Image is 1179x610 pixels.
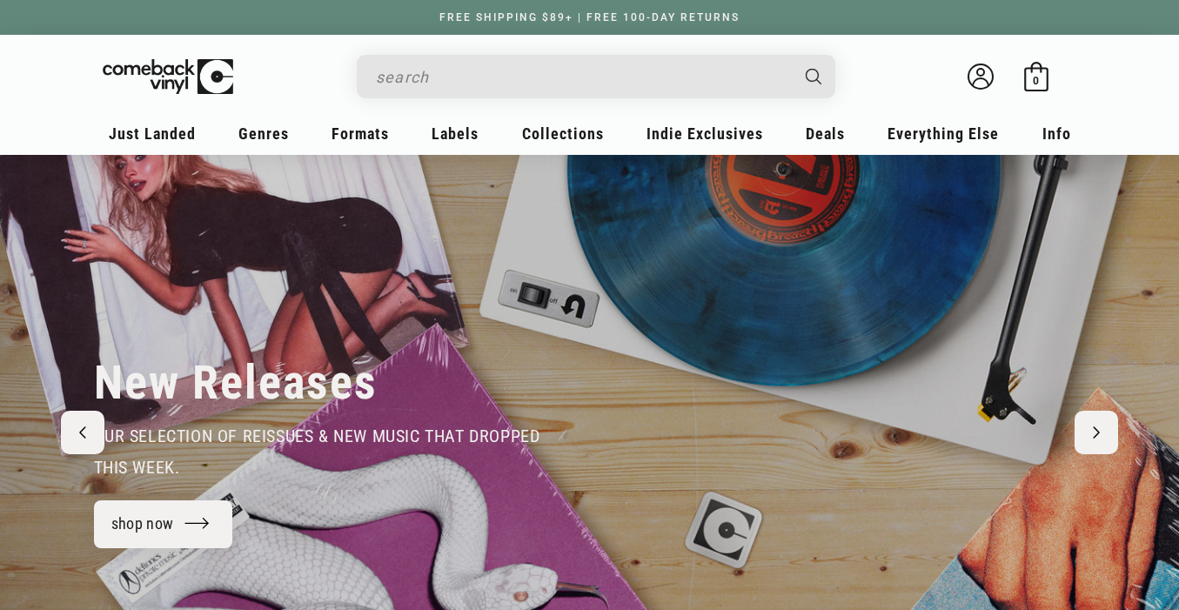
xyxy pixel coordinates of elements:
[376,59,788,95] input: search
[109,124,196,143] span: Just Landed
[888,124,999,143] span: Everything Else
[94,500,233,548] a: shop now
[646,124,763,143] span: Indie Exclusives
[1033,74,1039,87] span: 0
[806,124,845,143] span: Deals
[522,124,604,143] span: Collections
[790,55,837,98] button: Search
[422,11,757,23] a: FREE SHIPPING $89+ | FREE 100-DAY RETURNS
[238,124,289,143] span: Genres
[94,426,540,478] span: our selection of reissues & new music that dropped this week.
[357,55,835,98] div: Search
[432,124,479,143] span: Labels
[1042,124,1071,143] span: Info
[94,354,378,412] h2: New Releases
[332,124,389,143] span: Formats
